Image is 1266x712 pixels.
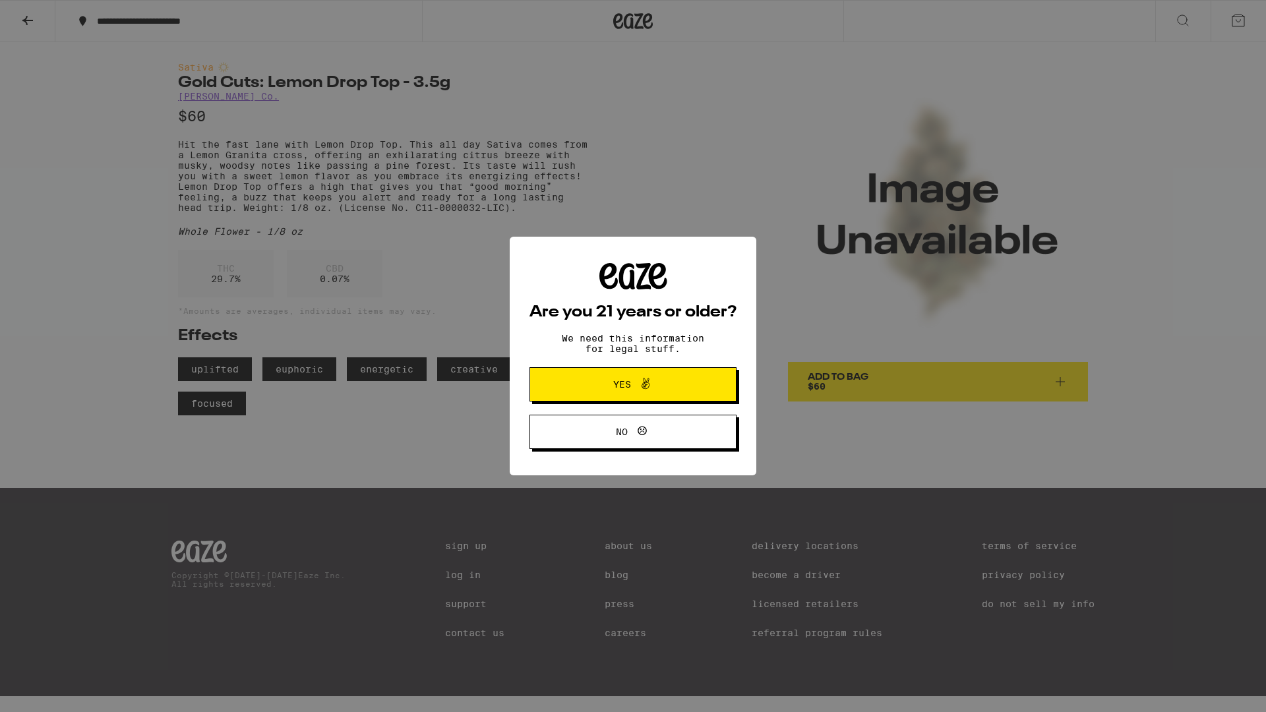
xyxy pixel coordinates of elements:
[529,415,737,449] button: No
[529,367,737,401] button: Yes
[529,305,737,320] h2: Are you 21 years or older?
[616,427,628,436] span: No
[551,333,715,354] p: We need this information for legal stuff.
[613,380,631,389] span: Yes
[1184,672,1253,705] iframe: Opens a widget where you can find more information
